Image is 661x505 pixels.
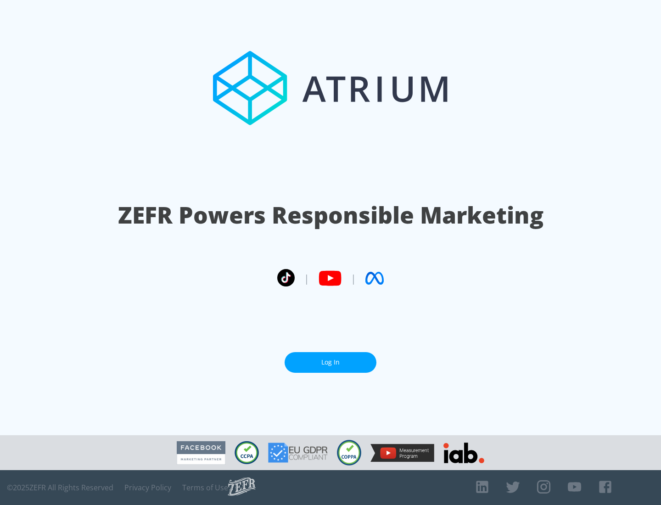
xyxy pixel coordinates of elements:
h1: ZEFR Powers Responsible Marketing [118,199,543,231]
a: Terms of Use [182,483,228,492]
a: Privacy Policy [124,483,171,492]
img: GDPR Compliant [268,443,328,463]
span: | [351,271,356,285]
img: YouTube Measurement Program [370,444,434,462]
span: | [304,271,309,285]
img: Facebook Marketing Partner [177,441,225,465]
span: © 2025 ZEFR All Rights Reserved [7,483,113,492]
img: CCPA Compliant [235,441,259,464]
img: COPPA Compliant [337,440,361,466]
a: Log In [285,352,376,373]
img: IAB [443,443,484,463]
